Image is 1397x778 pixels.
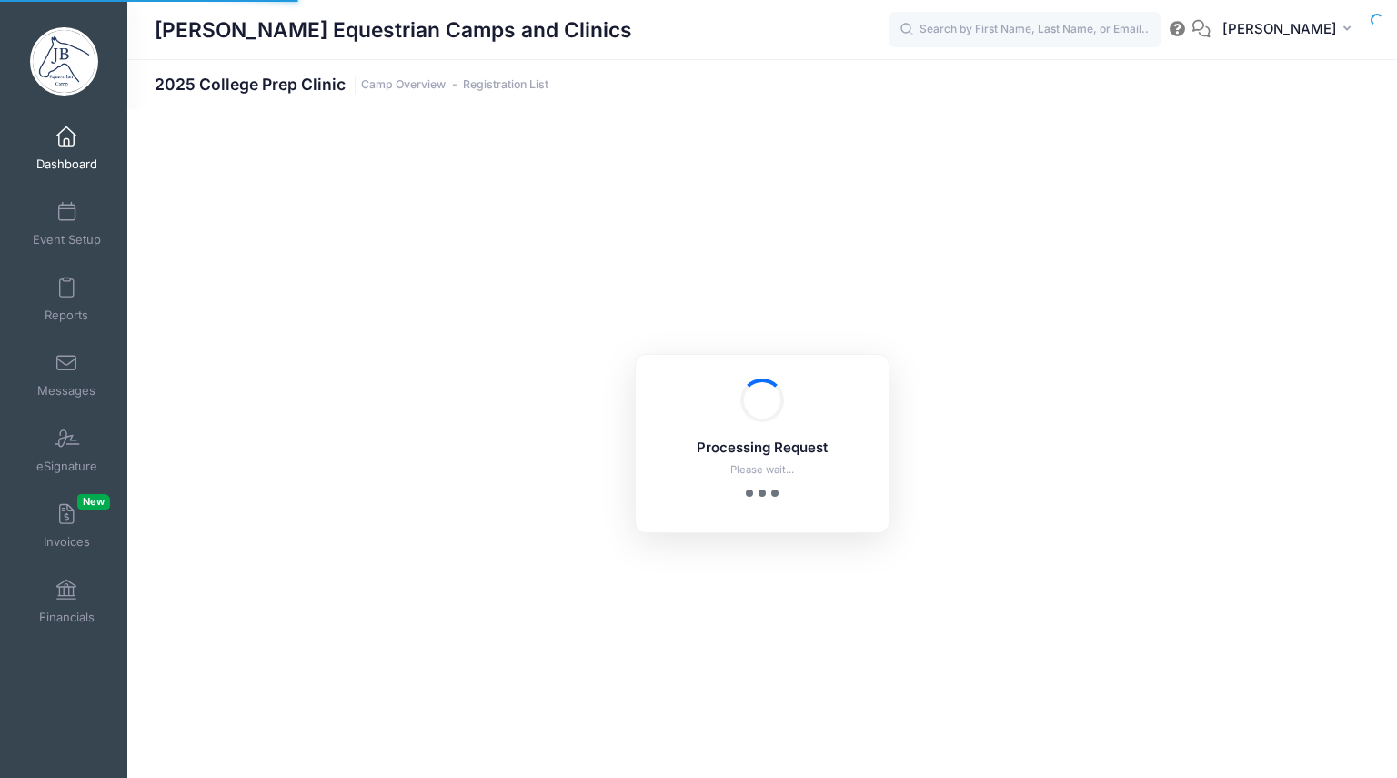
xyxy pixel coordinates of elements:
[889,12,1161,48] input: Search by First Name, Last Name, or Email...
[37,383,95,399] span: Messages
[44,534,90,550] span: Invoices
[36,157,97,172] span: Dashboard
[33,232,101,248] span: Event Setup
[24,268,110,331] a: Reports
[30,27,98,96] img: Jessica Braswell Equestrian Camps and Clinics
[24,192,110,256] a: Event Setup
[24,116,110,180] a: Dashboard
[24,419,110,482] a: eSignature
[39,610,95,625] span: Financials
[24,343,110,407] a: Messages
[24,494,110,558] a: InvoicesNew
[463,78,548,92] a: Registration List
[361,78,446,92] a: Camp Overview
[1211,9,1370,51] button: [PERSON_NAME]
[659,440,865,457] h5: Processing Request
[155,75,548,94] h1: 2025 College Prep Clinic
[36,459,97,474] span: eSignature
[1222,19,1337,39] span: [PERSON_NAME]
[155,9,632,51] h1: [PERSON_NAME] Equestrian Camps and Clinics
[45,308,88,323] span: Reports
[24,570,110,633] a: Financials
[77,494,110,510] span: New
[659,462,865,478] p: Please wait...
